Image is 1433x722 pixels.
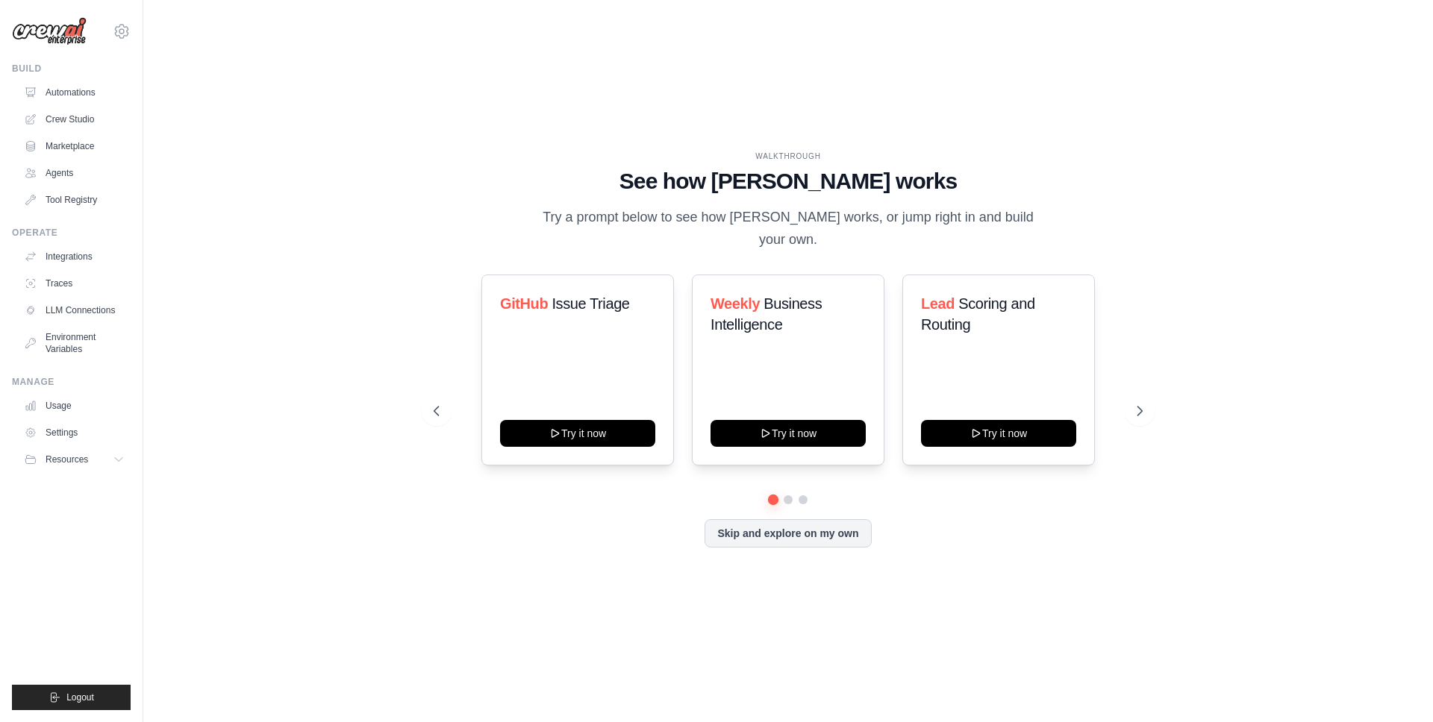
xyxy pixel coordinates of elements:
[921,295,955,312] span: Lead
[12,17,87,45] img: Logo
[66,691,94,703] span: Logout
[18,448,131,471] button: Resources
[18,107,131,131] a: Crew Studio
[46,453,88,465] span: Resources
[12,685,131,710] button: Logout
[18,134,131,158] a: Marketplace
[12,227,131,239] div: Operate
[921,295,1035,333] span: Scoring and Routing
[18,325,131,361] a: Environment Variables
[711,295,822,333] span: Business Intelligence
[711,295,760,312] span: Weekly
[18,81,131,104] a: Automations
[18,421,131,445] a: Settings
[921,420,1076,447] button: Try it now
[705,519,871,547] button: Skip and explore on my own
[18,298,131,322] a: LLM Connections
[711,420,866,447] button: Try it now
[18,245,131,269] a: Integrations
[18,188,131,212] a: Tool Registry
[537,207,1039,251] p: Try a prompt below to see how [PERSON_NAME] works, or jump right in and build your own.
[500,420,655,447] button: Try it now
[434,168,1143,195] h1: See how [PERSON_NAME] works
[18,394,131,418] a: Usage
[12,63,131,75] div: Build
[18,271,131,295] a: Traces
[18,161,131,185] a: Agents
[500,295,548,312] span: GitHub
[434,151,1143,162] div: WALKTHROUGH
[552,295,629,312] span: Issue Triage
[12,376,131,388] div: Manage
